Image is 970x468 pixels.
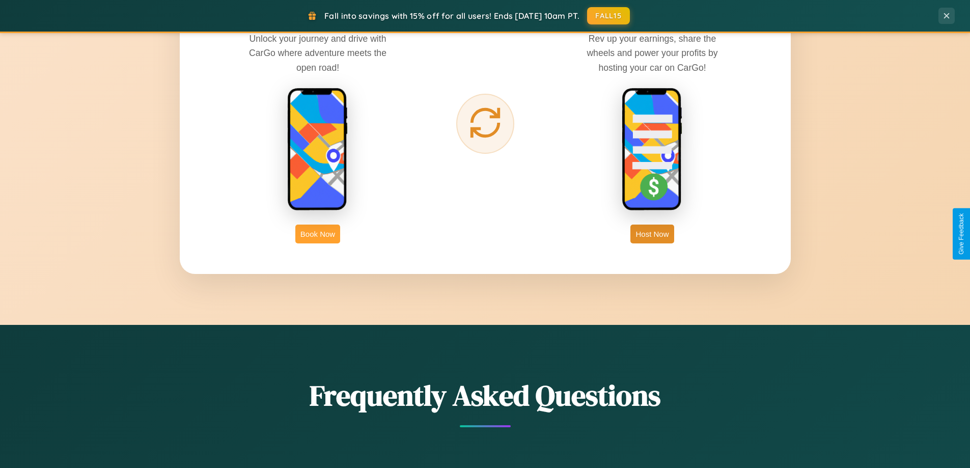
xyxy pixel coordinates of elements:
p: Rev up your earnings, share the wheels and power your profits by hosting your car on CarGo! [576,32,729,74]
h2: Frequently Asked Questions [180,376,791,415]
button: Host Now [630,225,674,243]
button: FALL15 [587,7,630,24]
button: Book Now [295,225,340,243]
p: Unlock your journey and drive with CarGo where adventure meets the open road! [241,32,394,74]
img: host phone [622,88,683,212]
img: rent phone [287,88,348,212]
div: Give Feedback [958,213,965,255]
span: Fall into savings with 15% off for all users! Ends [DATE] 10am PT. [324,11,579,21]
